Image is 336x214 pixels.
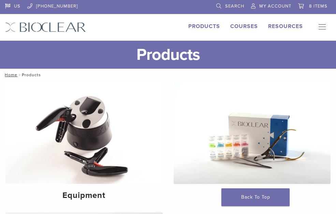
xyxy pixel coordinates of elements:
[225,3,244,9] span: Search
[174,81,331,184] img: Kits
[221,188,290,206] a: Back To Top
[230,23,258,30] a: Courses
[268,23,303,30] a: Resources
[3,72,17,77] a: Home
[309,3,327,9] span: 8 items
[259,3,291,9] span: My Account
[11,189,157,202] h4: Equipment
[313,22,331,32] nav: Primary Navigation
[5,81,163,184] img: Equipment
[174,81,331,206] a: Kits
[5,81,163,206] a: Equipment
[17,73,22,77] span: /
[5,22,86,32] img: Bioclear
[179,189,325,202] h4: Kits
[188,23,220,30] a: Products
